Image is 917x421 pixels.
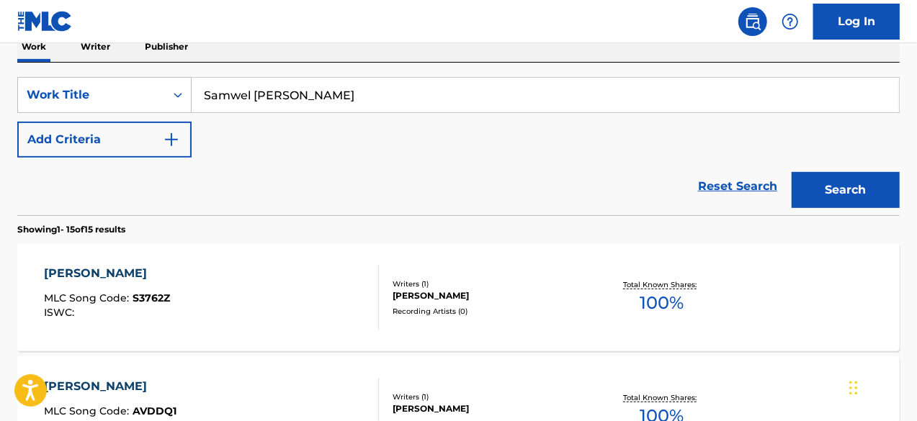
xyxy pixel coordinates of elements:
[27,86,156,104] div: Work Title
[44,291,133,304] span: MLC Song Code :
[44,404,133,417] span: MLC Song Code :
[17,122,192,158] button: Add Criteria
[782,13,799,30] img: help
[738,7,767,36] a: Public Search
[76,32,115,62] p: Writer
[393,306,589,317] div: Recording Artists ( 0 )
[44,306,78,319] span: ISWC :
[393,402,589,415] div: [PERSON_NAME]
[44,378,176,395] div: [PERSON_NAME]
[17,243,900,351] a: [PERSON_NAME]MLC Song Code:S3762ZISWC:Writers (1)[PERSON_NAME]Recording Artists (0)Total Known Sh...
[393,391,589,402] div: Writers ( 1 )
[17,77,900,215] form: Search Form
[133,404,176,417] span: AVDDQ1
[624,279,701,290] p: Total Known Shares:
[813,4,900,40] a: Log In
[776,7,805,36] div: Help
[17,11,73,32] img: MLC Logo
[691,171,784,202] a: Reset Search
[744,13,761,30] img: search
[624,392,701,403] p: Total Known Shares:
[163,131,180,148] img: 9d2ae6d4665cec9f34b9.svg
[140,32,192,62] p: Publisher
[640,290,684,316] span: 100 %
[393,279,589,289] div: Writers ( 1 )
[845,352,917,421] iframe: Chat Widget
[44,265,170,282] div: [PERSON_NAME]
[792,172,900,208] button: Search
[393,289,589,302] div: [PERSON_NAME]
[17,223,125,236] p: Showing 1 - 15 of 15 results
[849,366,858,409] div: Drag
[17,32,50,62] p: Work
[133,291,170,304] span: S3762Z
